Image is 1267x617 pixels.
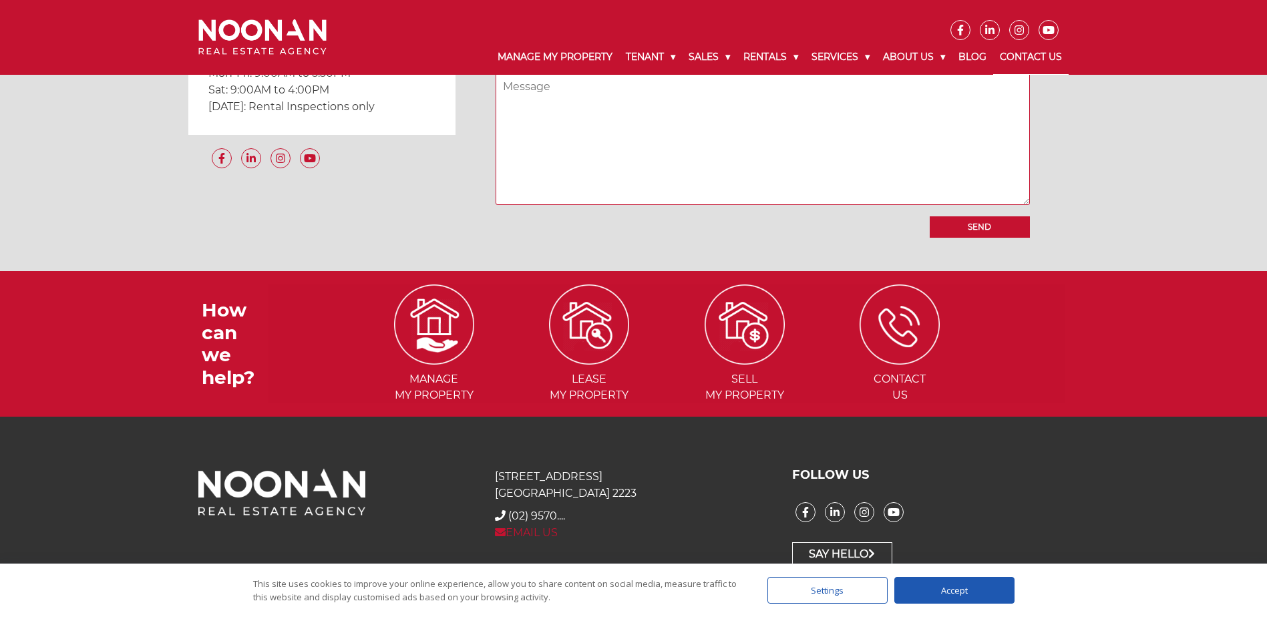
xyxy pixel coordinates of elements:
[619,40,682,74] a: Tenant
[508,509,565,522] a: Click to reveal phone number
[198,19,327,55] img: Noonan Real Estate Agency
[495,468,771,501] p: [STREET_ADDRESS] [GEOGRAPHIC_DATA] 2223
[876,40,952,74] a: About Us
[202,299,268,389] h3: How can we help?
[737,40,805,74] a: Rentals
[993,40,1069,75] a: Contact Us
[669,318,822,402] a: Sellmy Property
[792,468,1069,483] h3: FOLLOW US
[792,542,892,566] a: Say Hello
[682,40,737,74] a: Sales
[669,371,822,403] span: Sell my Property
[805,40,876,74] a: Services
[253,577,741,604] div: This site uses cookies to improve your online experience, allow you to share content on social me...
[495,526,558,539] a: EMAIL US
[767,577,888,604] div: Settings
[894,577,1015,604] div: Accept
[208,81,435,98] p: Sat: 9:00AM to 4:00PM
[824,318,976,402] a: ContactUs
[952,40,993,74] a: Blog
[860,284,940,365] img: ICONS
[513,371,666,403] span: Lease my Property
[491,40,619,74] a: Manage My Property
[930,216,1030,238] input: Send
[705,284,785,365] img: ICONS
[208,98,435,115] p: [DATE]: Rental Inspections only
[549,284,629,365] img: ICONS
[394,284,474,365] img: ICONS
[357,371,510,403] span: Manage my Property
[824,371,976,403] span: Contact Us
[357,318,510,402] a: Managemy Property
[508,509,565,522] span: (02) 9570....
[513,318,666,402] a: Leasemy Property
